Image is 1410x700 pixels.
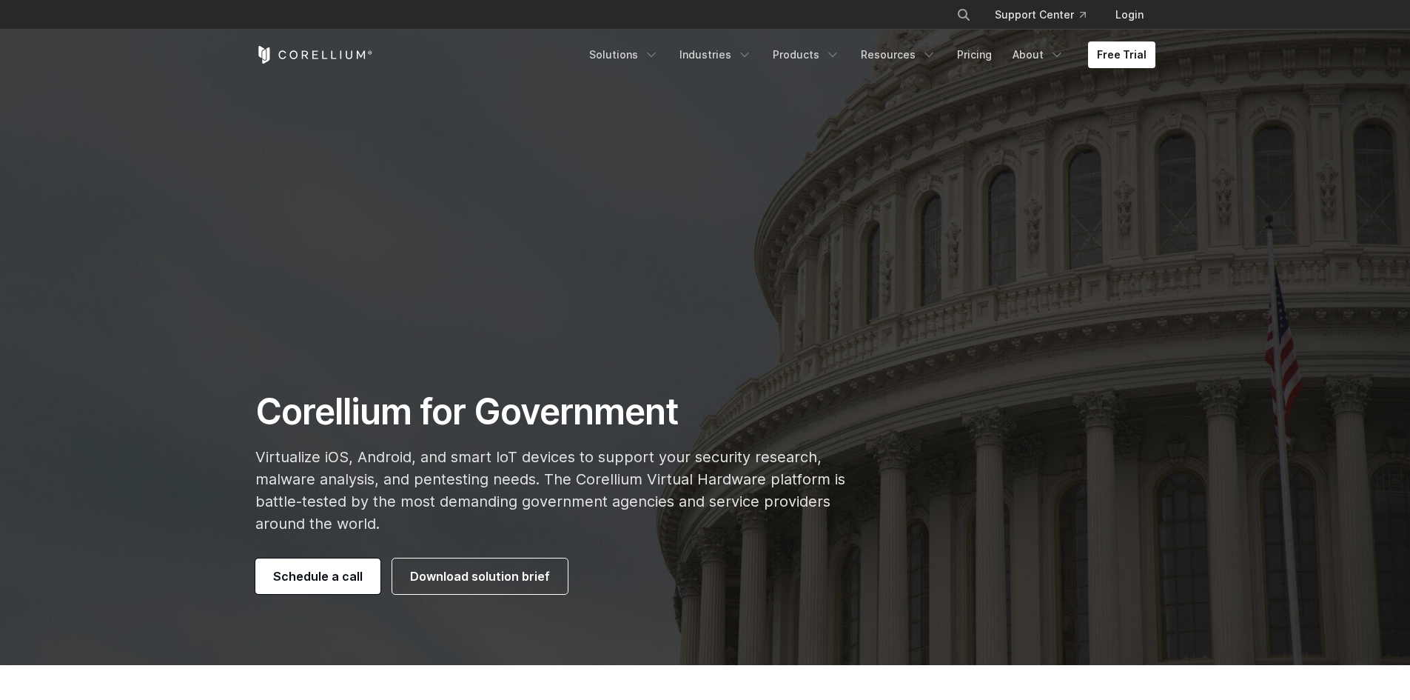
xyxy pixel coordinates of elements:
[392,559,568,594] a: Download solution brief
[764,41,849,68] a: Products
[983,1,1098,28] a: Support Center
[255,559,380,594] a: Schedule a call
[852,41,945,68] a: Resources
[255,446,845,535] p: Virtualize iOS, Android, and smart IoT devices to support your security research, malware analysi...
[410,567,550,585] span: Download solution brief
[580,41,1155,68] div: Navigation Menu
[948,41,1001,68] a: Pricing
[950,1,977,28] button: Search
[273,567,363,585] span: Schedule a call
[1088,41,1155,68] a: Free Trial
[1004,41,1073,68] a: About
[580,41,668,68] a: Solutions
[255,46,373,64] a: Corellium Home
[671,41,761,68] a: Industries
[1104,1,1155,28] a: Login
[255,390,845,434] h1: Corellium for Government
[939,1,1155,28] div: Navigation Menu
